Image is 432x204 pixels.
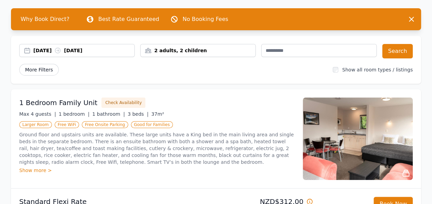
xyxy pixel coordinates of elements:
span: 3 beds | [128,111,148,117]
span: More Filters [19,64,59,76]
p: Best Rate Guaranteed [98,15,159,23]
span: Max 4 guests | [19,111,56,117]
span: 37m² [151,111,164,117]
p: Ground floor and upstairs units are available. These large units have a King bed in the main livi... [19,131,295,166]
span: Larger Room [19,121,52,128]
p: No Booking Fees [182,15,228,23]
span: Good for Families [131,121,173,128]
button: Check Availability [101,98,145,108]
span: Free Onsite Parking [82,121,128,128]
label: Show all room types / listings [342,67,413,72]
div: [DATE] [DATE] [33,47,134,54]
span: 1 bedroom | [59,111,90,117]
div: 2 adults, 2 children [141,47,255,54]
span: 1 bathroom | [92,111,125,117]
h3: 1 Bedroom Family Unit [19,98,97,107]
span: Free WiFi [55,121,79,128]
span: Why Book Direct? [15,12,75,26]
div: Show more > [19,167,295,174]
button: Search [382,44,413,58]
